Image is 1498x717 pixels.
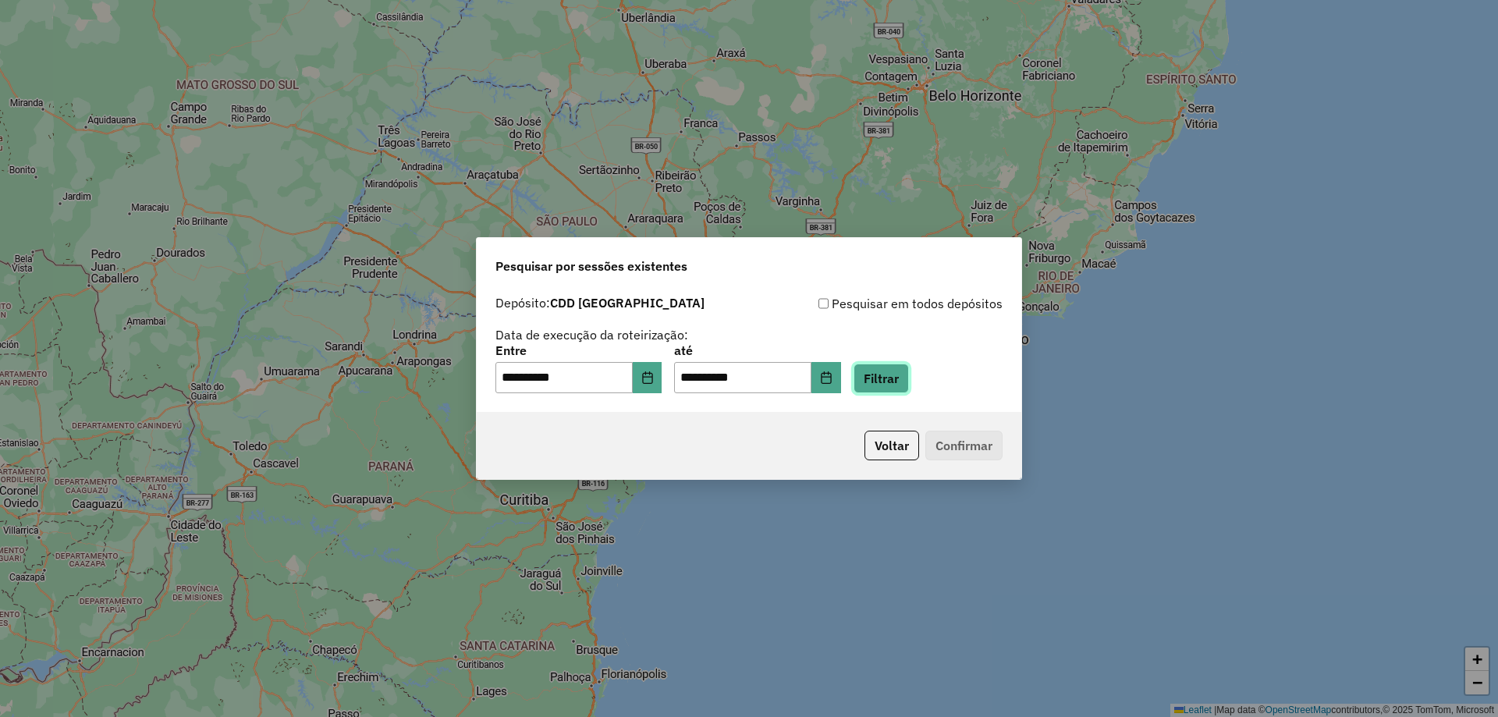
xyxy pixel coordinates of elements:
[864,431,919,460] button: Voltar
[495,257,687,275] span: Pesquisar por sessões existentes
[854,364,909,393] button: Filtrar
[495,325,688,344] label: Data de execução da roteirização:
[495,293,705,312] label: Depósito:
[811,362,841,393] button: Choose Date
[633,362,662,393] button: Choose Date
[749,294,1003,313] div: Pesquisar em todos depósitos
[550,295,705,311] strong: CDD [GEOGRAPHIC_DATA]
[674,341,840,360] label: até
[495,341,662,360] label: Entre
